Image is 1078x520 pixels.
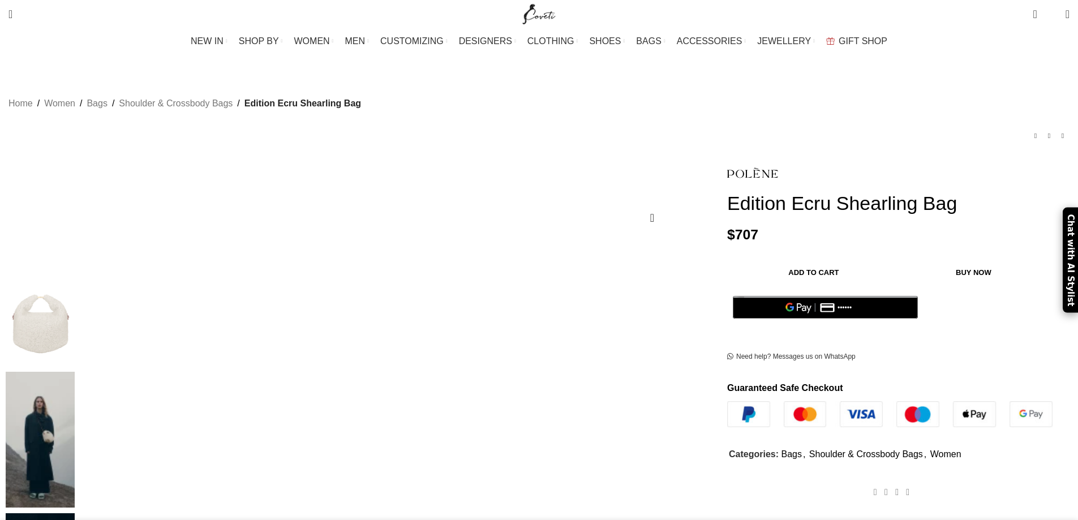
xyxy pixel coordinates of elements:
button: Add to cart [733,261,895,285]
span: 0 [1034,6,1042,14]
a: Women [930,449,961,459]
span: , [803,447,805,462]
a: NEW IN [191,30,227,53]
img: Polene [6,230,75,366]
span: , [924,447,926,462]
img: Polene bag [6,372,75,508]
span: 0 [1048,11,1056,20]
a: 0 [1027,3,1042,25]
span: DESIGNERS [459,36,512,46]
a: Shoulder & Crossbody Bags [809,449,923,459]
a: Need help? Messages us on WhatsApp [727,353,856,362]
div: Main navigation [3,30,1075,53]
a: X social link [881,484,891,501]
a: WOMEN [294,30,334,53]
a: Bags [87,96,107,111]
span: JEWELLERY [757,36,811,46]
a: Home [8,96,33,111]
a: Bags [781,449,801,459]
a: Site logo [520,8,558,18]
a: Search [3,3,18,25]
a: Next product [1056,129,1070,143]
bdi: 707 [727,227,758,242]
img: GiftBag [826,37,835,45]
a: Women [44,96,75,111]
span: Edition Ecru Shearling Bag [244,96,361,111]
a: BAGS [636,30,665,53]
a: WhatsApp social link [903,484,913,501]
a: SHOP BY [239,30,283,53]
div: My Wishlist [1046,3,1057,25]
a: Facebook social link [870,484,881,501]
span: $ [727,227,735,242]
img: Polene [727,160,778,186]
img: guaranteed-safe-checkout-bordered.j [727,401,1053,427]
span: NEW IN [191,36,224,46]
a: DESIGNERS [459,30,516,53]
a: ACCESSORIES [677,30,746,53]
a: SHOES [589,30,625,53]
a: Pinterest social link [891,484,902,501]
span: WOMEN [294,36,330,46]
a: CLOTHING [527,30,578,53]
a: MEN [345,30,369,53]
a: JEWELLERY [757,30,815,53]
nav: Breadcrumb [8,96,361,111]
span: GIFT SHOP [839,36,887,46]
strong: Guaranteed Safe Checkout [727,383,843,393]
a: CUSTOMIZING [380,30,448,53]
span: Categories: [729,449,779,459]
span: CLOTHING [527,36,574,46]
a: Previous product [1029,129,1042,143]
span: ACCESSORIES [677,36,742,46]
button: Pay with GPay [733,296,918,319]
span: BAGS [636,36,661,46]
span: CUSTOMIZING [380,36,444,46]
span: SHOP BY [239,36,279,46]
button: Buy now [900,261,1047,285]
span: SHOES [589,36,621,46]
h1: Edition Ecru Shearling Bag [727,192,1070,215]
a: Shoulder & Crossbody Bags [119,96,233,111]
span: MEN [345,36,366,46]
text: •••••• [838,304,853,312]
a: GIFT SHOP [826,30,887,53]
